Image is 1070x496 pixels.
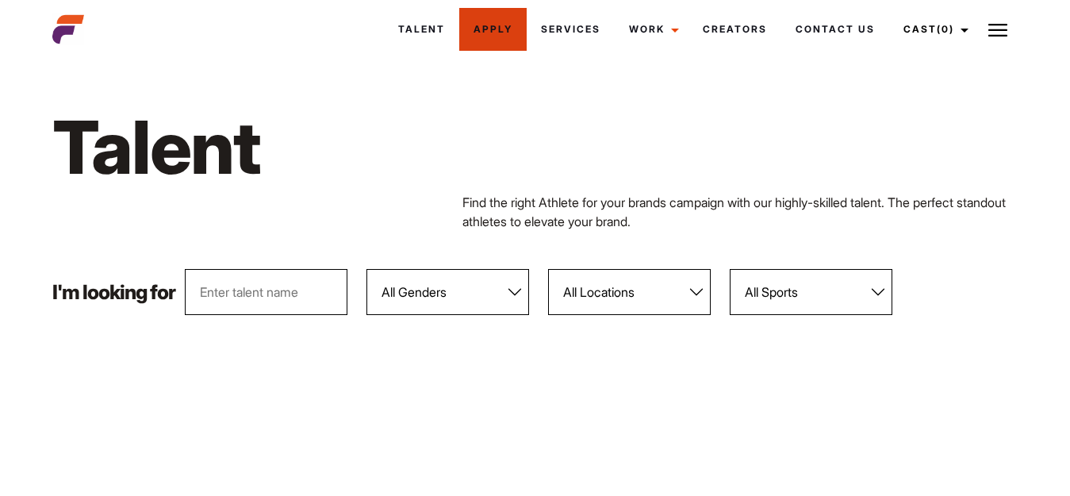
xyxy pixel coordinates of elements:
[988,21,1007,40] img: Burger icon
[52,283,175,302] p: I'm looking for
[185,269,347,315] input: Enter talent name
[889,8,978,51] a: Cast(0)
[459,8,527,51] a: Apply
[52,13,84,45] img: cropped-aefm-brand-fav-22-square.png
[527,8,615,51] a: Services
[615,8,688,51] a: Work
[781,8,889,51] a: Contact Us
[937,23,954,35] span: (0)
[688,8,781,51] a: Creators
[52,102,608,193] h1: Talent
[462,193,1018,231] p: Find the right Athlete for your brands campaign with our highly-skilled talent. The perfect stand...
[384,8,459,51] a: Talent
